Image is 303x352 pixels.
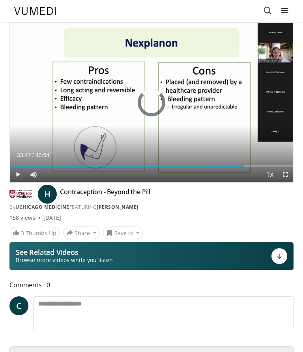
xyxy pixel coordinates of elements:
button: Save to [103,227,143,239]
a: H [38,185,57,204]
div: Progress Bar [10,165,293,167]
button: Share [63,227,100,239]
img: VuMedi Logo [14,7,56,15]
span: Comments 0 [9,280,294,290]
button: Play [10,167,26,182]
span: Browse more videos while you listen [16,256,113,264]
button: See Related Videos Browse more videos while you listen [9,242,294,270]
a: [PERSON_NAME] [97,204,138,210]
div: [DATE] [43,214,61,222]
span: 158 views [9,214,36,222]
a: UChicago Medicine [15,204,69,210]
span: 3 [21,229,24,237]
p: See Related Videos [16,248,113,256]
span: 40:54 [36,152,49,158]
img: UChicago Medicine [9,188,32,200]
span: / [32,152,34,158]
a: C [9,296,28,315]
video-js: Video Player [10,23,293,182]
button: Mute [26,167,41,182]
button: Playback Rate [262,167,277,182]
div: By FEATURING [9,204,294,211]
span: 33:47 [17,152,31,158]
h4: Contraception - Beyond the Pill [60,188,150,200]
button: Fullscreen [277,167,293,182]
a: 3 Thumbs Up [9,227,60,239]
